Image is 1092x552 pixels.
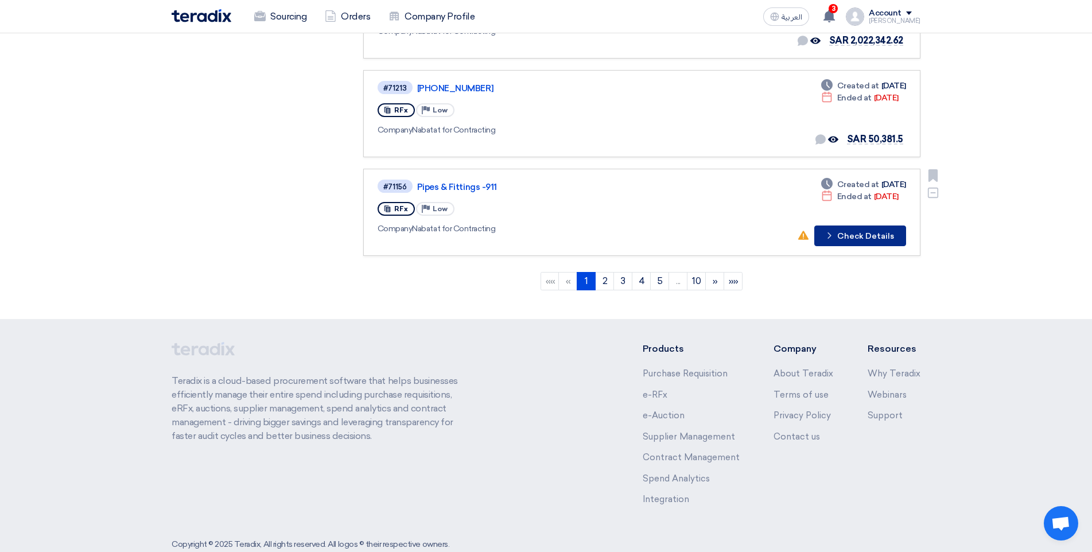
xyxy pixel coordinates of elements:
[847,134,903,145] span: SAR 50,381.5
[632,272,651,290] a: 4
[379,4,484,29] a: Company Profile
[774,410,831,421] a: Privacy Policy
[394,106,408,114] span: RFx
[378,224,413,234] span: Company
[172,538,449,550] div: Copyright © 2025 Teradix, All rights reserved. All logos © their respective owners.
[837,80,879,92] span: Created at
[643,494,689,504] a: Integration
[729,275,739,286] span: »»
[1044,506,1078,541] div: Open chat
[868,390,907,400] a: Webinars
[821,80,906,92] div: [DATE]
[774,390,829,400] a: Terms of use
[821,178,906,191] div: [DATE]
[868,368,920,379] a: Why Teradix
[763,7,809,26] button: العربية
[868,342,920,356] li: Resources
[869,9,901,18] div: Account
[378,125,413,135] span: Company
[774,432,820,442] a: Contact us
[577,272,596,290] a: 1
[613,272,632,290] a: 3
[782,13,802,21] span: العربية
[595,272,614,290] a: 2
[837,92,872,104] span: Ended at
[821,191,899,203] div: [DATE]
[316,4,379,29] a: Orders
[643,390,667,400] a: e-RFx
[650,272,669,290] a: 5
[687,272,706,290] a: 10
[821,92,899,104] div: [DATE]
[643,473,710,484] a: Spend Analytics
[713,275,718,286] span: »
[643,452,740,462] a: Contract Management
[172,9,231,22] img: Teradix logo
[643,432,735,442] a: Supplier Management
[814,226,906,246] button: Check Details
[433,106,448,114] span: Low
[869,18,920,24] div: [PERSON_NAME]
[363,267,920,296] ngb-pagination: Default pagination
[643,342,740,356] li: Products
[829,4,838,13] span: 3
[846,7,864,26] img: profile_test.png
[417,182,704,192] a: Pipes & Fittings -911
[383,183,407,191] div: #71156
[172,374,471,443] p: Teradix is a cloud-based procurement software that helps businesses efficiently manage their enti...
[724,272,743,290] a: Last
[433,205,448,213] span: Low
[868,410,903,421] a: Support
[383,84,407,92] div: #71213
[245,4,316,29] a: Sourcing
[705,272,724,290] a: Next
[774,342,833,356] li: Company
[378,223,706,235] div: Nabatat for Contracting
[417,83,704,94] a: [PHONE_NUMBER]
[394,205,408,213] span: RFx
[643,368,728,379] a: Purchase Requisition
[774,368,833,379] a: About Teradix
[837,178,879,191] span: Created at
[643,410,685,421] a: e-Auction
[829,35,903,46] span: SAR 2,022,342.62
[378,124,706,136] div: Nabatat for Contracting
[837,191,872,203] span: Ended at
